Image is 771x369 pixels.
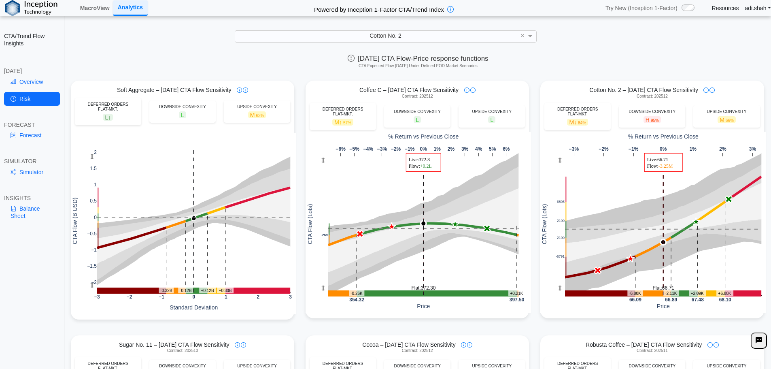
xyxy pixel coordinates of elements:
[4,158,60,165] div: SIMULATOR
[4,121,60,128] div: FORECAST
[79,102,137,112] div: DEFERRED ORDERS FLAT-MKT.
[153,105,212,109] div: DOWNSIDE CONVEXITY
[179,111,186,118] span: L
[714,342,719,348] img: plus-icon.svg
[707,342,713,348] img: info-icon.svg
[589,86,698,94] span: Cotton No. 2 – [DATE] CTA Flow Sensitivity
[464,87,469,93] img: info-icon.svg
[519,31,526,42] span: Clear value
[488,116,495,123] span: L
[108,114,111,121] span: ↓
[339,119,342,126] span: ↑
[637,348,668,353] span: Contract: 202511
[241,342,246,348] img: plus-icon.svg
[153,364,212,369] div: DOWNSIDE CONVEXITY
[470,87,476,93] img: plus-icon.svg
[4,165,60,179] a: Simulator
[651,118,659,123] span: 95%
[402,348,433,353] span: Contract: 202512
[117,86,232,94] span: Soft Aggregate – [DATE] CTA Flow Sensitivity
[311,2,447,14] h2: Powered by Inception 1-Factor CTA/Trend Index
[414,116,421,123] span: L
[343,121,351,125] span: 57%
[726,118,734,123] span: 66%
[623,109,681,114] div: DOWNSIDE CONVEXITY
[237,87,242,93] img: info-icon.svg
[314,107,372,117] div: DEFERRED ORDERS FLAT-MKT.
[574,119,577,126] span: ↓
[119,341,229,348] span: Sugar No. 11 – [DATE] CTA Flow Sensitivity
[644,116,661,123] span: H
[332,119,353,126] span: M
[697,109,756,114] div: UPSIDE CONVEXITY
[623,364,681,369] div: DOWNSIDE CONVEXITY
[4,92,60,106] a: Risk
[4,202,60,223] a: Balance Sheet
[697,364,756,369] div: UPSIDE CONVEXITY
[467,342,472,348] img: plus-icon.svg
[113,0,148,15] a: Analytics
[712,4,739,12] a: Resources
[228,105,286,109] div: UPSIDE CONVEXITY
[359,86,459,94] span: Coffee C – [DATE] CTA Flow Sensitivity
[703,87,709,93] img: info-icon.svg
[4,128,60,142] a: Forecast
[256,113,264,118] span: 63%
[605,4,678,12] span: Try New (Inception 1-Factor)
[228,364,286,369] div: UPSIDE CONVEXITY
[463,364,521,369] div: UPSIDE CONVEXITY
[103,114,113,121] span: L
[362,341,456,348] span: Cocoa – [DATE] CTA Flow Sensitivity
[463,109,521,114] div: UPSIDE CONVEXITY
[709,87,715,93] img: plus-icon.svg
[68,64,767,68] h5: CTA Expected Flow [DATE] Under Defined EOD Market Scenarios
[461,342,466,348] img: info-icon.svg
[567,119,588,126] span: M
[548,107,607,117] div: DEFERRED ORDERS FLAT-MKT.
[77,1,113,15] a: MacroView
[167,348,198,353] span: Contract: 202510
[4,67,60,75] div: [DATE]
[4,75,60,89] a: Overview
[243,87,248,93] img: plus-icon.svg
[248,111,266,118] span: M
[520,32,525,39] span: ×
[586,341,702,348] span: Robusta Coffee – [DATE] CTA Flow Sensitivity
[4,32,60,47] h2: CTA/Trend Flow Insights
[4,194,60,202] div: INSIGHTS
[388,364,446,369] div: DOWNSIDE CONVEXITY
[637,94,668,99] span: Contract: 202512
[578,121,586,125] span: 84%
[388,109,446,114] div: DOWNSIDE CONVEXITY
[348,55,488,62] span: [DATE] CTA Flow-Price response functions
[235,342,240,348] img: info-icon.svg
[402,94,433,99] span: Contract: 202512
[370,32,401,39] span: Cotton No. 2
[718,116,736,123] span: M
